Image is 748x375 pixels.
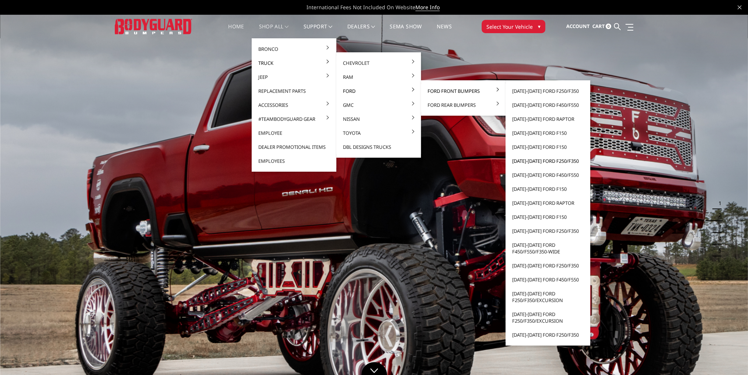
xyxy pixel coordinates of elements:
a: Chevrolet [339,56,418,70]
span: ▾ [538,22,540,30]
a: Toyota [339,126,418,140]
a: [DATE]-[DATE] Ford F250/F350 [508,84,587,98]
a: Home [228,24,244,38]
button: Select Your Vehicle [482,20,545,33]
a: Jeep [255,70,333,84]
span: 0 [606,24,611,29]
a: [DATE]-[DATE] Ford F450/F550 [508,98,587,112]
a: [DATE]-[DATE] Ford F150 [508,140,587,154]
span: Cart [592,23,605,29]
a: Account [566,17,589,36]
a: [DATE]-[DATE] Ford F250/F350 [508,328,587,342]
span: Account [566,23,589,29]
a: [DATE]-[DATE] Ford F250/F350/Excursion [508,287,587,307]
a: Click to Down [361,362,387,375]
a: [DATE]-[DATE] Ford F250/F350 [508,259,587,273]
a: Accessories [255,98,333,112]
a: Dealers [347,24,375,38]
a: GMC [339,98,418,112]
span: Select Your Vehicle [486,23,533,31]
img: BODYGUARD BUMPERS [115,19,192,34]
a: SEMA Show [390,24,422,38]
a: [DATE]-[DATE] Ford F450/F550 [508,273,587,287]
button: 3 of 5 [714,221,722,233]
a: Cart 0 [592,17,611,36]
a: [DATE]-[DATE] Ford Raptor [508,196,587,210]
iframe: Chat Widget [711,340,748,375]
a: #TeamBodyguard Gear [255,112,333,126]
a: shop all [259,24,289,38]
a: [DATE]-[DATE] Ford F150 [508,182,587,196]
button: 2 of 5 [714,209,722,221]
a: Replacement Parts [255,84,333,98]
a: [DATE]-[DATE] Ford F250/F350 [508,154,587,168]
a: Bronco [255,42,333,56]
a: [DATE]-[DATE] Ford F150 [508,210,587,224]
a: Employees [255,154,333,168]
button: 5 of 5 [714,245,722,256]
a: [DATE]-[DATE] Ford Raptor [508,112,587,126]
a: More Info [415,4,440,11]
a: [DATE]-[DATE] Ford F450/F550 [508,168,587,182]
a: Ram [339,70,418,84]
a: [DATE]-[DATE] Ford F450/F550/F350-wide [508,238,587,259]
a: Support [304,24,333,38]
a: Nissan [339,112,418,126]
button: 4 of 5 [714,233,722,245]
a: [DATE]-[DATE] Ford F250/F350 [508,224,587,238]
a: [DATE]-[DATE] Ford F250/F350/Excursion [508,307,587,328]
a: News [436,24,451,38]
a: Ford Rear Bumpers [424,98,503,112]
a: [DATE]-[DATE] Ford F150 [508,126,587,140]
a: Ford Front Bumpers [424,84,503,98]
a: Employee [255,126,333,140]
a: DBL Designs Trucks [339,140,418,154]
a: Ford [339,84,418,98]
a: Truck [255,56,333,70]
button: 1 of 5 [714,197,722,209]
a: Dealer Promotional Items [255,140,333,154]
